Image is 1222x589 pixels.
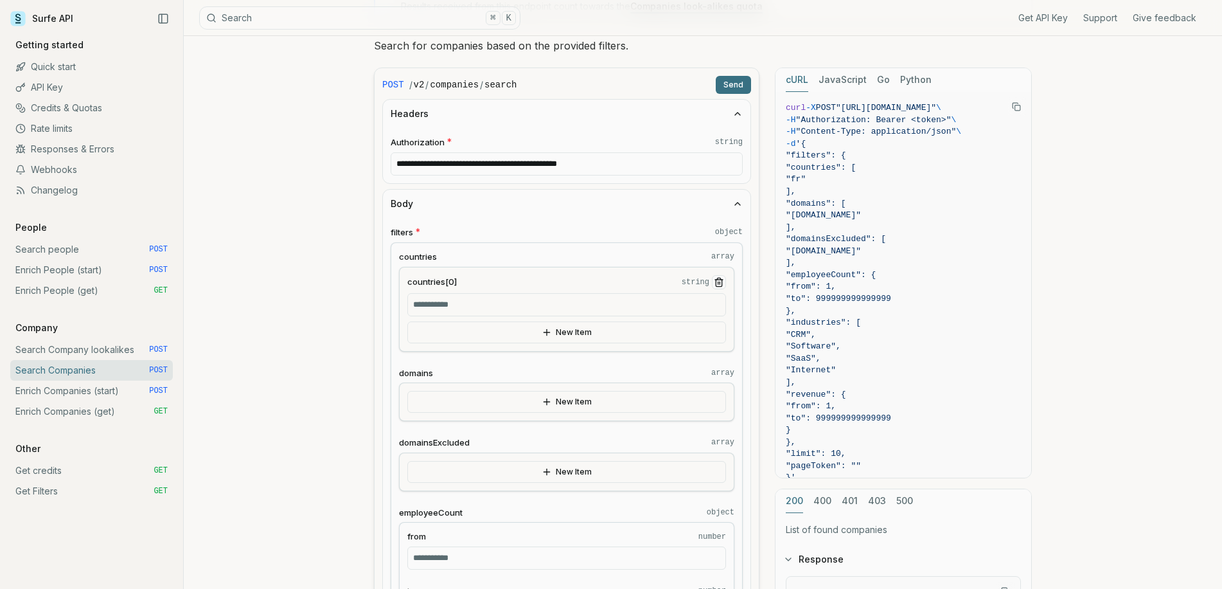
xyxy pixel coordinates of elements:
button: Collapse Sidebar [154,9,173,28]
span: "[DOMAIN_NAME]" [786,210,861,220]
p: People [10,221,52,234]
span: Authorization [391,136,445,149]
code: v2 [414,78,425,91]
a: Get Filters GET [10,481,173,502]
span: \ [956,127,961,136]
code: array [711,251,734,262]
span: curl [786,103,806,113]
span: POST [149,244,168,255]
code: search [484,78,517,91]
span: POST [149,386,168,396]
button: Headers [383,100,750,128]
span: domains [399,367,433,379]
span: GET [154,406,168,417]
span: "limit": 10, [786,449,846,458]
code: object [707,507,734,518]
a: Enrich Companies (get) GET [10,401,173,422]
button: 200 [786,489,803,513]
span: "Content-Type: application/json" [796,127,957,136]
a: Search people POST [10,239,173,260]
span: / [409,78,412,91]
code: string [682,277,709,287]
code: companies [430,78,479,91]
a: Enrich People (start) POST [10,260,173,280]
span: GET [154,486,168,496]
span: "fr" [786,174,806,184]
span: '{ [796,139,806,149]
a: Quick start [10,57,173,77]
span: -H [786,115,796,125]
span: ], [786,186,796,196]
a: Support [1083,12,1117,24]
code: array [711,437,734,448]
button: 500 [896,489,913,513]
span: POST [149,345,168,355]
span: "to": 999999999999999 [786,413,891,423]
a: Responses & Errors [10,139,173,159]
button: JavaScript [819,68,867,92]
span: "domainsExcluded": [ [786,234,886,244]
button: Copy Text [1007,97,1026,116]
span: POST [149,265,168,275]
span: / [480,78,483,91]
p: Getting started [10,39,89,51]
span: } [786,425,791,435]
button: 403 [868,489,886,513]
a: Rate limits [10,118,173,139]
button: cURL [786,68,808,92]
a: Surfe API [10,9,73,28]
button: Remove Item [712,275,726,289]
p: Search for companies based on the provided filters. [374,37,1032,55]
p: Other [10,442,46,455]
button: New Item [407,461,726,483]
span: from [407,530,426,543]
button: New Item [407,322,726,343]
kbd: ⌘ [486,11,500,25]
span: "[DOMAIN_NAME]" [786,246,861,256]
span: "revenue": { [786,390,846,399]
code: string [715,137,743,147]
button: Go [877,68,890,92]
span: }' [786,473,796,482]
p: List of found companies [786,523,1021,536]
span: GET [154,285,168,296]
span: "Authorization: Bearer <token>" [796,115,952,125]
a: Webhooks [10,159,173,180]
span: "from": 1, [786,282,836,291]
span: countries[0] [407,276,457,288]
a: API Key [10,77,173,98]
span: "employeeCount": { [786,270,876,280]
span: filters [391,226,413,239]
code: object [715,227,743,237]
button: Python [900,68,932,92]
a: Get API Key [1018,12,1068,24]
kbd: K [502,11,516,25]
span: "SaaS", [786,354,821,363]
span: ], [786,377,796,387]
code: array [711,368,734,378]
span: -d [786,139,796,149]
span: }, [786,306,796,316]
button: 400 [813,489,831,513]
span: GET [154,466,168,476]
button: 401 [842,489,858,513]
span: \ [951,115,956,125]
span: "Internet" [786,365,836,375]
span: ], [786,222,796,232]
span: POST [816,103,836,113]
span: }, [786,437,796,447]
p: Company [10,322,63,334]
span: "countries": [ [786,163,856,172]
a: Search Companies POST [10,360,173,381]
a: Credits & Quotas [10,98,173,118]
span: "industries": [ [786,318,861,327]
button: Response [775,543,1031,576]
span: "[URL][DOMAIN_NAME]" [836,103,936,113]
a: Changelog [10,180,173,201]
span: \ [936,103,941,113]
span: ], [786,258,796,267]
span: / [425,78,429,91]
a: Enrich Companies (start) POST [10,381,173,401]
span: "Software", [786,341,841,351]
span: POST [149,365,168,376]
